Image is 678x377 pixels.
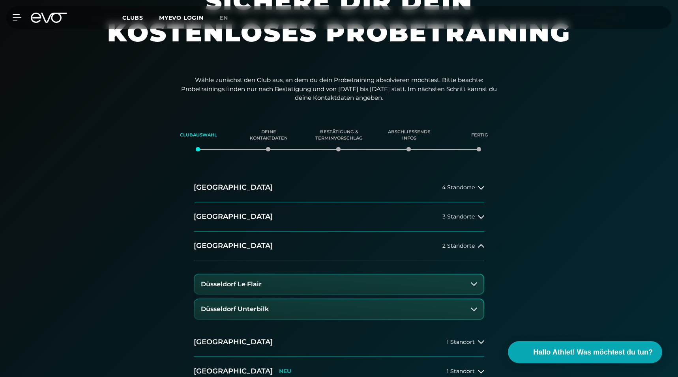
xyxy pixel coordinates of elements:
[447,368,475,374] span: 1 Standort
[194,241,273,251] h2: [GEOGRAPHIC_DATA]
[195,274,483,294] button: Düsseldorf Le Flair
[194,202,484,231] button: [GEOGRAPHIC_DATA]3 Standorte
[243,125,294,146] div: Deine Kontaktdaten
[122,14,159,21] a: Clubs
[181,76,497,103] p: Wähle zunächst den Club aus, an dem du dein Probetraining absolvieren möchtest. Bitte beachte: Pr...
[194,183,273,192] h2: [GEOGRAPHIC_DATA]
[194,366,273,376] h2: [GEOGRAPHIC_DATA]
[508,341,662,363] button: Hallo Athlet! Was möchtest du tun?
[384,125,435,146] div: Abschließende Infos
[194,173,484,202] button: [GEOGRAPHIC_DATA]4 Standorte
[194,328,484,357] button: [GEOGRAPHIC_DATA]1 Standort
[454,125,505,146] div: Fertig
[219,13,238,22] a: en
[201,306,269,313] h3: Düsseldorf Unterbilk
[195,299,483,319] button: Düsseldorf Unterbilk
[219,14,228,21] span: en
[194,231,484,261] button: [GEOGRAPHIC_DATA]2 Standorte
[442,185,475,190] span: 4 Standorte
[442,243,475,249] span: 2 Standorte
[194,212,273,222] h2: [GEOGRAPHIC_DATA]
[201,281,262,288] h3: Düsseldorf Le Flair
[442,214,475,220] span: 3 Standorte
[447,339,475,345] span: 1 Standort
[314,125,364,146] div: Bestätigung & Terminvorschlag
[533,347,653,358] span: Hallo Athlet! Was möchtest du tun?
[194,337,273,347] h2: [GEOGRAPHIC_DATA]
[173,125,224,146] div: Clubauswahl
[159,14,204,21] a: MYEVO LOGIN
[279,368,291,375] p: NEU
[122,14,143,21] span: Clubs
